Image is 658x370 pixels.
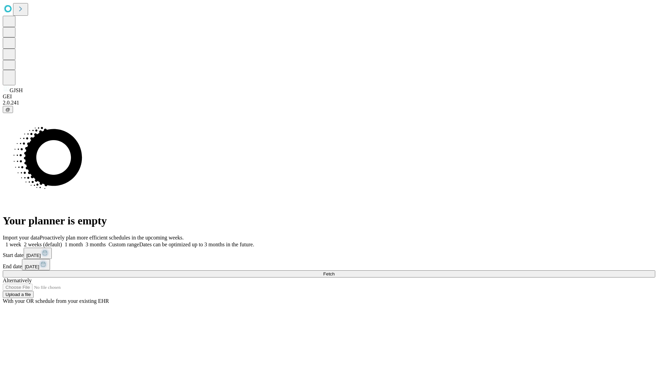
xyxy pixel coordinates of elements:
span: Dates can be optimized up to 3 months in the future. [139,242,254,247]
span: With your OR schedule from your existing EHR [3,298,109,304]
h1: Your planner is empty [3,214,655,227]
span: 1 week [5,242,21,247]
span: @ [5,107,10,112]
span: 2 weeks (default) [24,242,62,247]
div: End date [3,259,655,270]
span: 1 month [65,242,83,247]
span: Fetch [323,271,334,276]
button: Fetch [3,270,655,277]
div: GEI [3,94,655,100]
span: GJSH [10,87,23,93]
button: [DATE] [22,259,50,270]
button: [DATE] [24,248,52,259]
span: Import your data [3,235,40,241]
span: [DATE] [25,264,39,269]
span: [DATE] [26,253,41,258]
button: Upload a file [3,291,34,298]
span: Alternatively [3,277,32,283]
span: Proactively plan more efficient schedules in the upcoming weeks. [40,235,184,241]
button: @ [3,106,13,113]
span: Custom range [109,242,139,247]
div: Start date [3,248,655,259]
div: 2.0.241 [3,100,655,106]
span: 3 months [86,242,106,247]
